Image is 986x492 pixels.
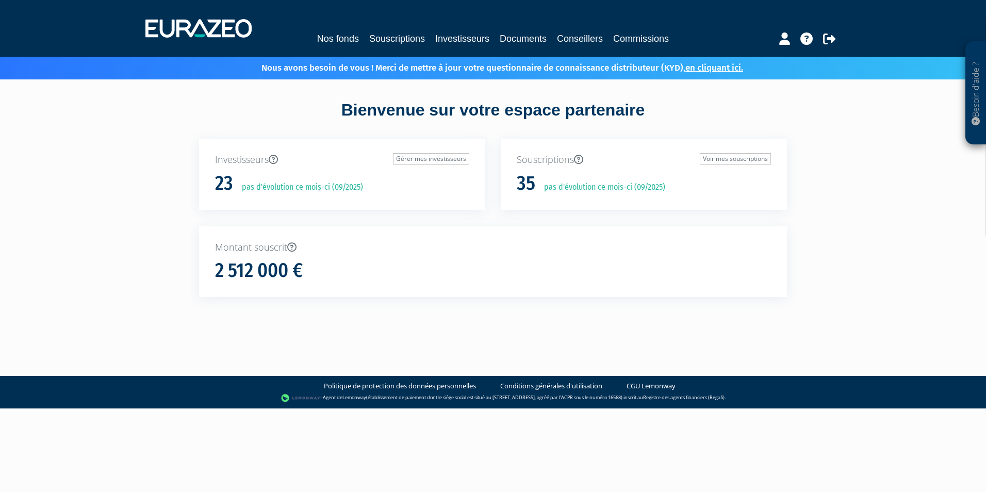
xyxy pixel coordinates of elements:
a: Lemonway [342,395,366,401]
p: Nous avons besoin de vous ! Merci de mettre à jour votre questionnaire de connaissance distribute... [232,59,743,74]
div: - Agent de (établissement de paiement dont le siège social est situé au [STREET_ADDRESS], agréé p... [10,393,976,403]
h1: 35 [517,173,535,194]
p: Montant souscrit [215,241,771,254]
a: Voir mes souscriptions [700,153,771,165]
p: Besoin d'aide ? [970,47,982,140]
a: Politique de protection des données personnelles [324,381,476,391]
a: Registre des agents financiers (Regafi) [643,395,725,401]
p: Investisseurs [215,153,469,167]
h1: 2 512 000 € [215,260,303,282]
a: en cliquant ici. [685,62,743,73]
a: Investisseurs [435,31,489,46]
p: pas d'évolution ce mois-ci (09/2025) [537,182,665,193]
a: Conditions générales d'utilisation [500,381,602,391]
a: Conseillers [557,31,603,46]
h1: 23 [215,173,233,194]
a: Nos fonds [317,31,359,46]
p: Souscriptions [517,153,771,167]
img: 1732889491-logotype_eurazeo_blanc_rvb.png [145,19,252,38]
a: CGU Lemonway [627,381,676,391]
a: Documents [500,31,547,46]
div: Bienvenue sur votre espace partenaire [191,99,795,139]
a: Commissions [613,31,669,46]
img: logo-lemonway.png [281,393,321,403]
a: Gérer mes investisseurs [393,153,469,165]
a: Souscriptions [369,31,425,46]
p: pas d'évolution ce mois-ci (09/2025) [235,182,363,193]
